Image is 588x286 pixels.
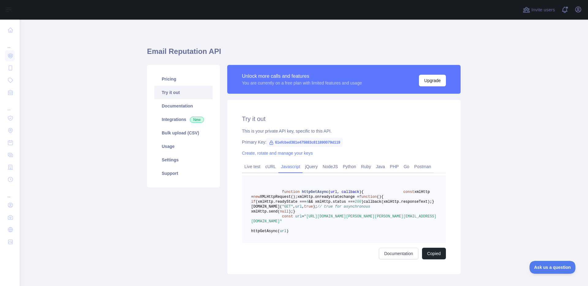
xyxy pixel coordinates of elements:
a: Go [401,162,412,171]
a: Integrations New [154,113,213,126]
span: } [432,200,434,204]
span: ) [286,229,288,233]
span: [DOMAIN_NAME]( [251,205,282,209]
span: 4 [306,200,308,204]
div: You are currently on a free plan with limited features and usage [242,80,362,86]
div: ... [5,37,15,49]
span: Invite users [531,6,555,13]
div: Unlock more calls and features [242,73,362,80]
a: Postman [412,162,434,171]
a: Python [340,162,359,171]
span: callback(xmlHttp.responseText); [364,200,432,204]
button: Upgrade [419,75,446,86]
span: { [381,195,383,199]
span: "GET" [282,205,293,209]
span: 200 [355,200,361,204]
span: = [302,214,304,219]
h1: Email Reputation API [147,47,461,61]
span: ); [288,209,293,214]
span: const [282,214,293,219]
a: Support [154,167,213,180]
div: ... [5,99,15,111]
a: Java [374,162,388,171]
span: XMLHttpRequest(); [260,195,297,199]
span: , [302,205,304,209]
div: This is your private API key, specific to this API. [242,128,446,134]
span: ( [377,195,379,199]
a: NodeJS [320,162,340,171]
span: httpGetAsync( [251,229,280,233]
span: const [403,190,414,194]
span: ) [361,200,364,204]
span: function [282,190,300,194]
a: Pricing [154,72,213,86]
a: cURL [263,162,278,171]
button: Invite users [522,5,556,15]
span: new [253,195,260,199]
a: PHP [387,162,401,171]
span: 61efcbed381e475883c811890079d119 [266,138,343,147]
a: Ruby [359,162,374,171]
iframe: Toggle Customer Support [530,261,576,274]
a: Documentation [154,99,213,113]
a: Bulk upload (CSV) [154,126,213,140]
span: New [190,117,204,123]
a: Try it out [154,86,213,99]
span: function [359,195,377,199]
span: && xmlHttp.status === [308,200,355,204]
span: (xmlHttp.readyState === [255,200,306,204]
a: Usage [154,140,213,153]
span: url [295,205,302,209]
a: Documentation [379,248,418,259]
span: ( [328,190,330,194]
span: ); [313,205,317,209]
span: if [251,200,255,204]
button: Copied [422,248,446,259]
span: true [304,205,313,209]
span: ) [359,190,361,194]
span: "[URL][DOMAIN_NAME][PERSON_NAME][PERSON_NAME][EMAIL_ADDRESS][DOMAIN_NAME]" [251,214,436,224]
div: ... [5,186,15,198]
a: Create, rotate and manage your keys [242,151,313,156]
span: null [280,209,289,214]
span: url [280,229,287,233]
span: ) [379,195,381,199]
span: , [293,205,295,209]
span: } [293,209,295,214]
a: Javascript [278,162,303,171]
span: url [295,214,302,219]
span: url, callback [330,190,359,194]
h2: Try it out [242,115,446,123]
span: xmlHttp.send( [251,209,280,214]
a: Settings [154,153,213,167]
span: xmlHttp.onreadystatechange = [297,195,359,199]
div: Primary Key: [242,139,446,145]
span: { [361,190,364,194]
span: // true for asynchronous [317,205,370,209]
span: httpGetAsync [302,190,328,194]
a: jQuery [303,162,320,171]
a: Live test [242,162,263,171]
